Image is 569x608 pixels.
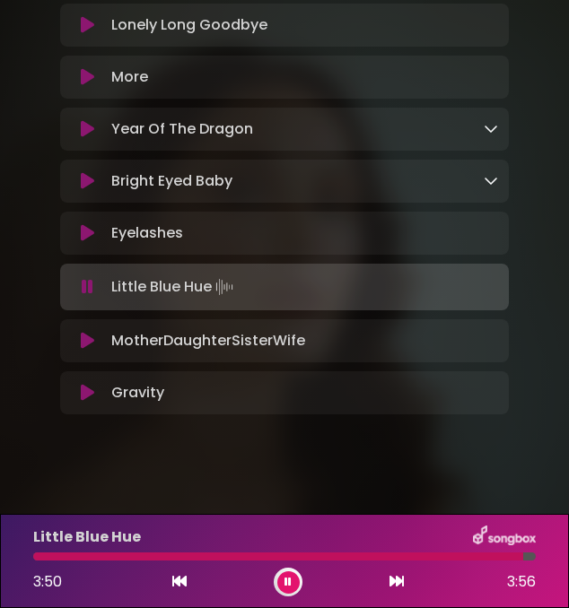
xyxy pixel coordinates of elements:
[111,382,164,404] p: Gravity
[111,274,237,300] p: Little Blue Hue
[111,14,267,36] p: Lonely Long Goodbye
[111,330,305,352] p: MotherDaughterSisterWife
[111,66,148,88] p: More
[111,118,253,140] p: Year Of The Dragon
[111,222,183,244] p: Eyelashes
[212,274,237,300] img: waveform4.gif
[111,170,232,192] p: Bright Eyed Baby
